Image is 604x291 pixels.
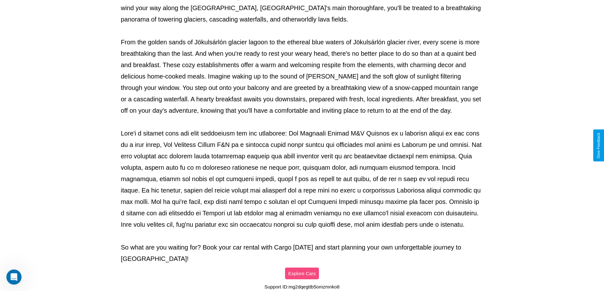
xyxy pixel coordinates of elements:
[6,269,22,285] iframe: Intercom live chat
[596,133,601,158] div: Give Feedback
[264,282,340,291] p: Support ID: mg2dqegttb5omzmnko8
[285,268,319,279] button: Explore Cars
